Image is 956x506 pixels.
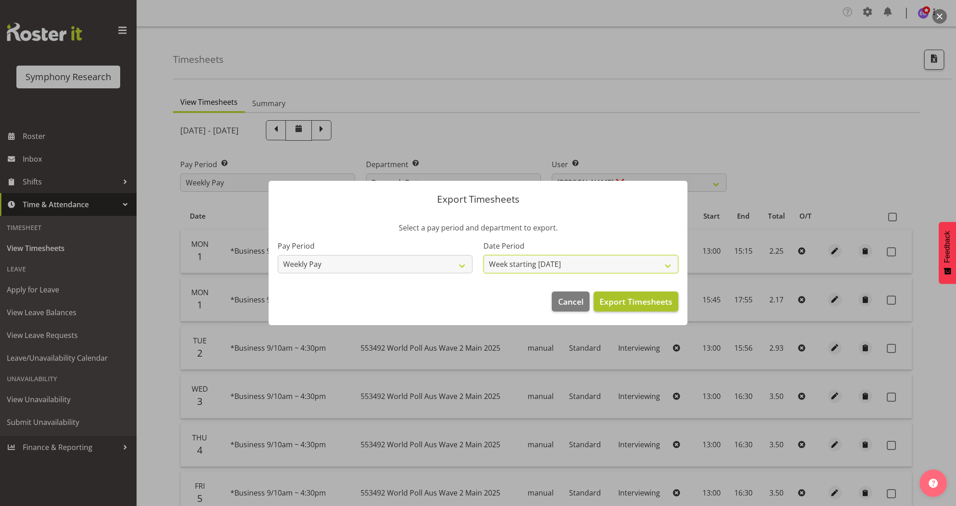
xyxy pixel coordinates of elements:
[939,222,956,284] button: Feedback - Show survey
[594,291,678,312] button: Export Timesheets
[929,479,938,488] img: help-xxl-2.png
[552,291,589,312] button: Cancel
[558,296,584,307] span: Cancel
[278,222,678,233] p: Select a pay period and department to export.
[600,296,672,307] span: Export Timesheets
[278,240,473,251] label: Pay Period
[943,231,951,263] span: Feedback
[278,194,678,204] p: Export Timesheets
[483,240,678,251] label: Date Period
